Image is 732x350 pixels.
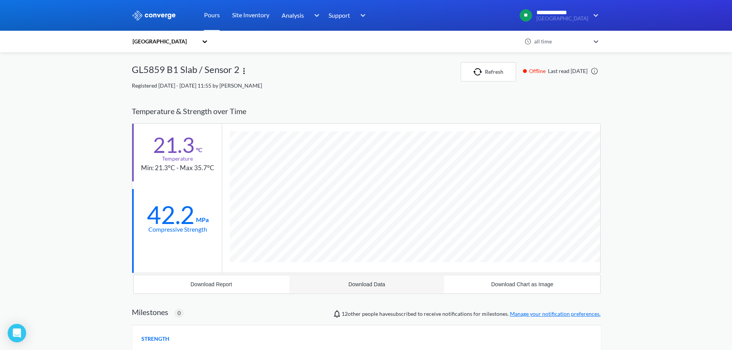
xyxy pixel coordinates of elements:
div: Temperature & Strength over Time [132,99,601,123]
div: Min: 21.3°C - Max 35.7°C [141,163,214,173]
span: Registered [DATE] - [DATE] 11:55 by [PERSON_NAME] [132,82,262,89]
span: STRENGTH [141,335,169,343]
a: Manage your notification preferences. [510,310,601,317]
span: Jonathan Paul, Bailey Bright, Mircea Zagrean, Alaa Bouayed, Conor Owens, Liliana Cortina, Cyrene ... [342,310,361,317]
img: logo_ewhite.svg [132,10,176,20]
button: Download Chart as Image [445,275,600,294]
span: Analysis [282,10,304,20]
span: people have subscribed to receive notifications for milestones. [342,310,601,318]
div: 42.2 [147,205,194,224]
img: notifications-icon.svg [332,309,342,318]
div: Download Report [191,281,232,287]
div: Last read [DATE] [519,67,601,75]
div: Open Intercom Messenger [8,324,26,342]
h2: Milestones [132,307,168,317]
div: Compressive Strength [148,224,207,234]
button: Download Report [134,275,289,294]
div: GL5859 B1 Slab / Sensor 2 [132,62,239,81]
img: icon-refresh.svg [473,68,485,76]
img: more.svg [239,66,249,76]
div: 21.3 [153,135,194,154]
img: downArrow.svg [309,11,321,20]
div: all time [532,37,590,46]
div: [GEOGRAPHIC_DATA] [132,37,198,46]
div: Temperature [162,154,193,163]
button: Refresh [461,62,516,81]
div: Download Chart as Image [491,281,553,287]
span: 0 [178,309,181,317]
span: Support [329,10,350,20]
button: Download Data [289,275,445,294]
img: downArrow.svg [355,11,368,20]
img: downArrow.svg [588,11,601,20]
span: Offline [529,67,548,75]
img: icon-clock.svg [525,38,531,45]
span: [GEOGRAPHIC_DATA] [536,16,588,22]
div: Download Data [349,281,385,287]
